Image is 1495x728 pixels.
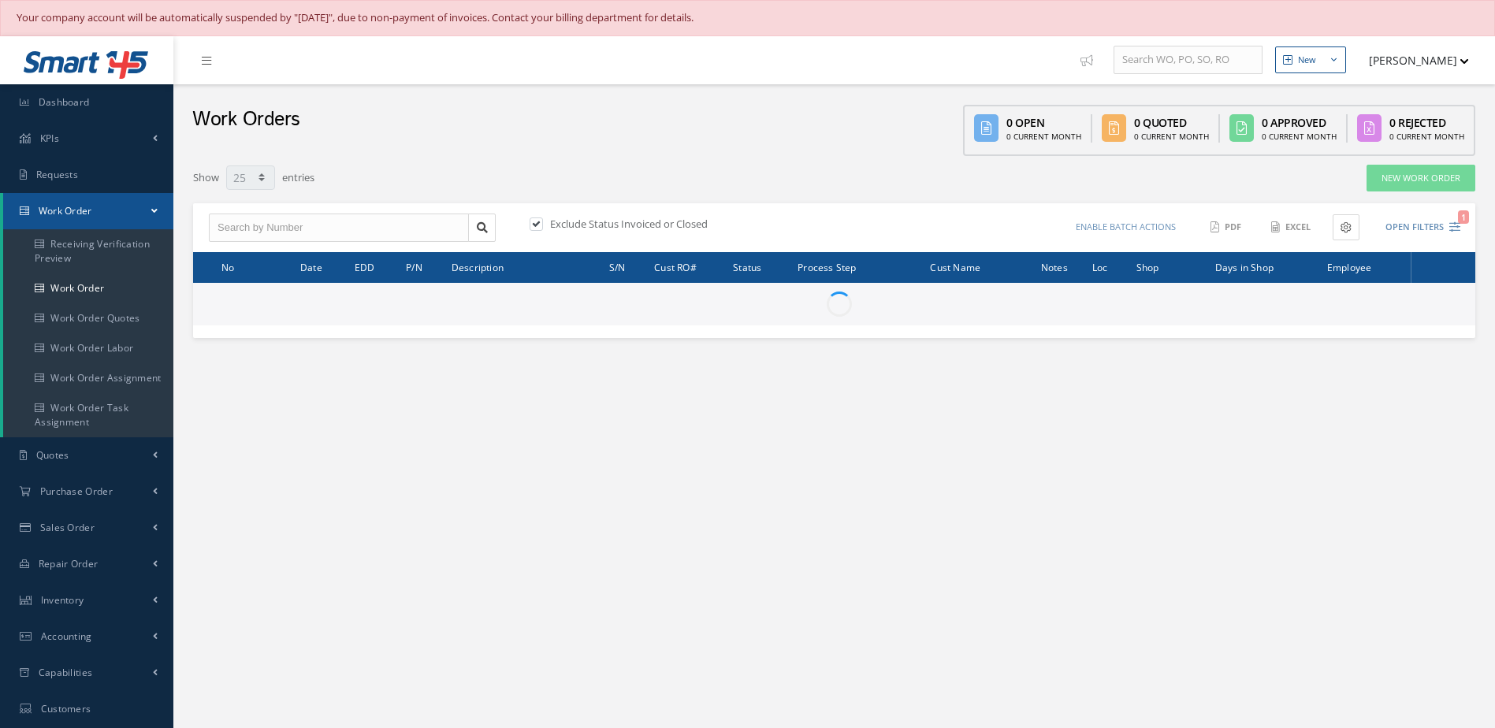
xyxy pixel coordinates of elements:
span: Accounting [41,630,92,643]
span: Quotes [36,448,69,462]
button: Enable batch actions [1061,214,1191,241]
span: Days in Shop [1215,259,1274,274]
div: Exclude Status Invoiced or Closed [526,217,834,235]
span: Date [300,259,322,274]
div: 0 Current Month [1262,131,1337,143]
div: 0 Current Month [1389,131,1464,143]
button: PDF [1203,214,1251,241]
a: Receiving Verification Preview [3,229,173,273]
span: Work Order [39,204,92,217]
button: Excel [1263,214,1321,241]
input: Search WO, PO, SO, RO [1114,46,1263,74]
span: No [221,259,234,274]
span: Process Step [798,259,856,274]
div: 0 Current Month [1006,131,1081,143]
a: Work Order [3,273,173,303]
span: EDD [355,259,375,274]
span: Dashboard [39,95,90,109]
a: New Work Order [1367,165,1475,192]
button: New [1275,46,1346,74]
a: Work Order Quotes [3,303,173,333]
span: Capabilities [39,666,93,679]
a: Work Order Assignment [3,363,173,393]
span: S/N [609,259,626,274]
span: Notes [1041,259,1068,274]
span: Status [733,259,761,274]
span: Purchase Order [40,485,113,498]
div: New [1298,54,1316,67]
span: Customers [41,702,91,715]
span: Cust RO# [654,259,697,274]
div: 0 Quoted [1134,114,1209,131]
span: Inventory [41,593,84,607]
label: Exclude Status Invoiced or Closed [546,217,708,231]
span: Employee [1327,259,1372,274]
a: Work Order Labor [3,333,173,363]
label: entries [282,164,314,186]
button: [PERSON_NAME] [1354,45,1469,76]
a: Work Order [3,193,173,229]
div: 0 Rejected [1389,114,1464,131]
span: Shop [1136,259,1159,274]
span: P/N [406,259,422,274]
a: Show Tips [1073,36,1114,84]
span: Repair Order [39,557,99,570]
span: Loc [1092,259,1108,274]
span: Description [452,259,504,274]
span: 1 [1458,210,1469,224]
a: Work Order Task Assignment [3,393,173,437]
div: Your company account will be automatically suspended by "[DATE]", due to non-payment of invoices.... [17,10,1478,26]
div: 0 Current Month [1134,131,1209,143]
div: 0 Open [1006,114,1081,131]
span: Cust Name [930,259,980,274]
span: Sales Order [40,521,95,534]
button: Open Filters1 [1371,214,1460,240]
span: Requests [36,168,78,181]
span: KPIs [40,132,59,145]
div: 0 Approved [1262,114,1337,131]
label: Show [193,164,219,186]
input: Search by Number [209,214,469,242]
h2: Work Orders [192,108,300,132]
